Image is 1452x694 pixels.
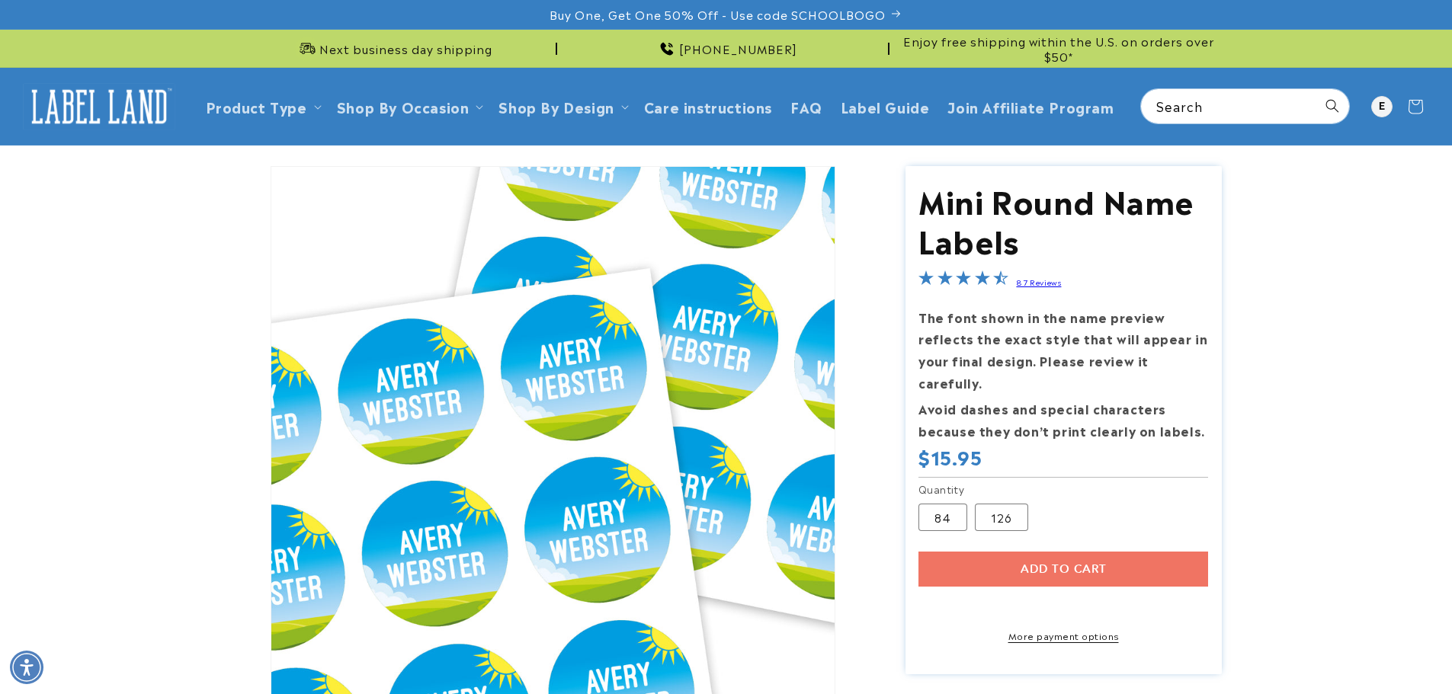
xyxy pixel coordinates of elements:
[563,30,889,67] div: Announcement
[918,504,967,531] label: 84
[679,41,797,56] span: [PHONE_NUMBER]
[918,308,1207,392] strong: The font shown in the name preview reflects the exact style that will appear in your final design...
[337,98,470,115] span: Shop By Occasion
[328,88,490,124] summary: Shop By Occasion
[918,180,1208,259] h1: Mini Round Name Labels
[498,96,614,117] a: Shop By Design
[1316,89,1349,123] button: Search
[10,651,43,684] div: Accessibility Menu
[231,30,557,67] div: Announcement
[947,98,1114,115] span: Join Affiliate Program
[23,83,175,130] img: Label Land
[319,41,492,56] span: Next business day shipping
[489,88,634,124] summary: Shop By Design
[550,7,886,22] span: Buy One, Get One 50% Off - Use code SCHOOLBOGO
[197,88,328,124] summary: Product Type
[938,88,1123,124] a: Join Affiliate Program
[918,272,1008,290] span: 4.5-star overall rating
[832,88,939,124] a: Label Guide
[781,88,832,124] a: FAQ
[841,98,930,115] span: Label Guide
[918,481,966,497] legend: Quantity
[918,399,1205,440] strong: Avoid dashes and special characters because they don’t print clearly on labels.
[918,628,1208,642] a: More payment options
[896,34,1222,63] span: Enjoy free shipping within the U.S. on orders over $50*
[18,77,181,136] a: Label Land
[644,98,772,115] span: Care instructions
[975,504,1028,531] label: 126
[1132,622,1437,679] iframe: Gorgias Floating Chat
[918,445,982,469] span: $15.95
[206,96,307,117] a: Product Type
[896,30,1222,67] div: Announcement
[1016,277,1061,287] a: 87 Reviews
[790,98,822,115] span: FAQ
[635,88,781,124] a: Care instructions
